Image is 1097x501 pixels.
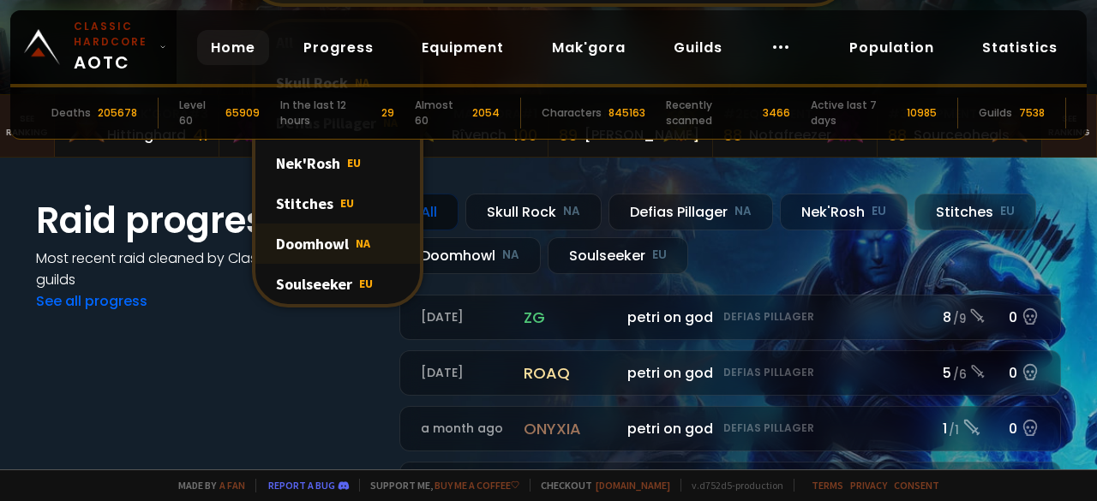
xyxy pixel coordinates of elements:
a: Population [836,30,948,65]
span: Support me, [359,479,519,492]
a: Report a bug [268,479,335,492]
a: See all progress [36,291,147,311]
div: Doomhowl [399,237,541,274]
small: NA [734,203,752,220]
a: a fan [219,479,245,492]
a: a month agoonyxiapetri on godDefias Pillager1 /10 [399,406,1061,451]
div: Characters [542,105,602,121]
span: EU [340,195,354,211]
div: Recently scanned [666,98,756,128]
a: Classic HardcoreAOTC [10,10,177,84]
div: Stitches [255,183,420,224]
div: Nek'Rosh [255,143,420,183]
span: Made by [168,479,245,492]
div: 2054 [472,105,500,121]
div: 7538 [1019,105,1045,121]
small: EU [872,203,886,220]
a: Mak'gora [538,30,639,65]
span: v. d752d5 - production [680,479,783,492]
div: 29 [381,105,394,121]
small: NA [502,247,519,264]
small: Classic Hardcore [74,19,153,50]
a: Home [197,30,269,65]
div: Stitches [914,194,1036,230]
div: Deaths [51,105,91,121]
span: EU [347,155,361,170]
small: NA [563,203,580,220]
div: Skull Rock [465,194,602,230]
a: Buy me a coffee [435,479,519,492]
div: 205678 [98,105,137,121]
a: [DOMAIN_NAME] [596,479,670,492]
a: [DATE]zgpetri on godDefias Pillager8 /90 [399,295,1061,340]
div: 10985 [907,105,937,121]
div: Soulseeker [548,237,688,274]
div: Level 60 [179,98,219,128]
h1: Raid progress [36,194,379,248]
a: Guilds [660,30,736,65]
a: Progress [290,30,387,65]
span: Checkout [530,479,670,492]
div: Guilds [979,105,1012,121]
div: Soulseeker [255,264,420,304]
div: 65909 [225,105,260,121]
div: Defias Pillager [608,194,773,230]
div: 845163 [608,105,645,121]
div: In the last 12 hours [280,98,374,128]
h4: Most recent raid cleaned by Classic Hardcore guilds [36,248,379,290]
div: Active last 7 days [811,98,900,128]
div: Doomhowl [255,224,420,264]
span: EU [359,276,373,291]
a: [DATE]roaqpetri on godDefias Pillager5 /60 [399,350,1061,396]
div: Nek'Rosh [780,194,908,230]
div: 3466 [763,105,790,121]
a: Consent [894,479,939,492]
a: Statistics [968,30,1071,65]
span: NA [356,236,370,251]
a: Privacy [850,479,887,492]
span: AOTC [74,19,153,75]
small: EU [1000,203,1015,220]
div: Almost 60 [415,98,466,128]
div: All [399,194,459,230]
a: Equipment [408,30,518,65]
a: Terms [812,479,843,492]
small: EU [652,247,667,264]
